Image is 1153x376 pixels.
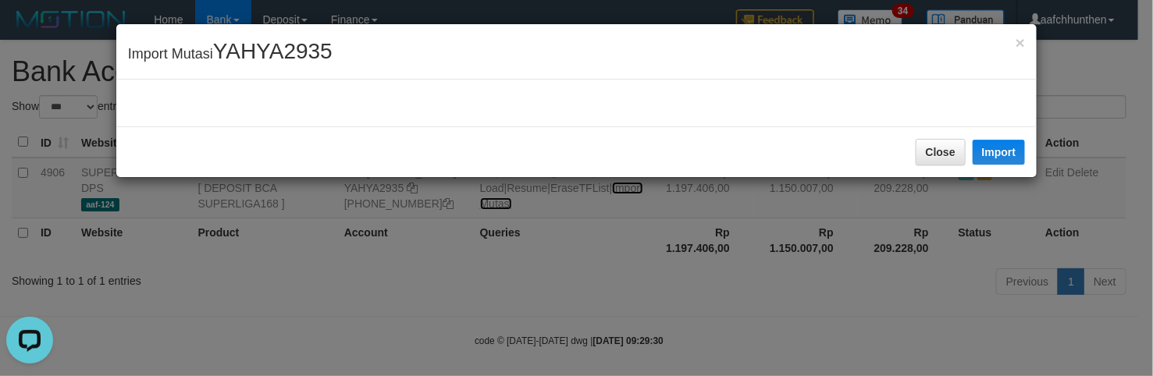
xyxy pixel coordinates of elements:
button: Open LiveChat chat widget [6,6,53,53]
button: Close [1016,34,1025,51]
span: × [1016,34,1025,51]
span: YAHYA2935 [213,39,333,63]
button: Import [973,140,1026,165]
button: Close [916,139,966,165]
span: Import Mutasi [128,46,333,62]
